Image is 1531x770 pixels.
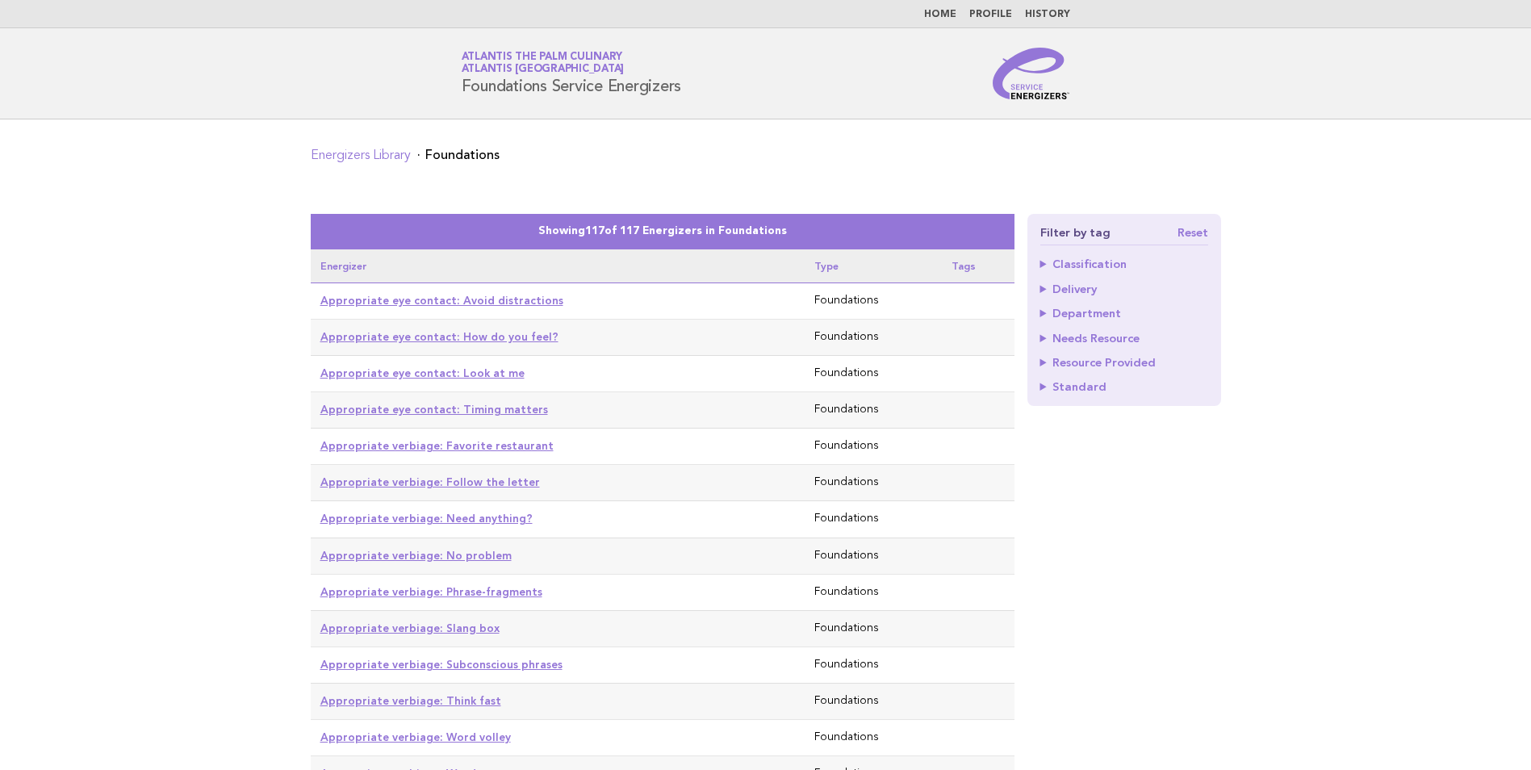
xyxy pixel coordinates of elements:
[805,683,942,719] td: Foundations
[462,52,625,74] a: Atlantis The Palm CulinaryAtlantis [GEOGRAPHIC_DATA]
[805,429,942,465] td: Foundations
[969,10,1012,19] a: Profile
[320,475,540,488] a: Appropriate verbiage: Follow the letter
[1040,283,1208,295] summary: Delivery
[311,149,411,162] a: Energizers Library
[805,610,942,647] td: Foundations
[1178,227,1208,238] a: Reset
[805,283,942,320] td: Foundations
[1025,10,1070,19] a: History
[805,501,942,538] td: Foundations
[805,465,942,501] td: Foundations
[1040,381,1208,392] summary: Standard
[311,249,805,283] th: Energizer
[942,249,1014,283] th: Tags
[320,585,542,598] a: Appropriate verbiage: Phrase-fragments
[1040,258,1208,270] summary: Classification
[417,149,500,161] li: Foundations
[805,719,942,755] td: Foundations
[805,320,942,356] td: Foundations
[462,65,625,75] span: Atlantis [GEOGRAPHIC_DATA]
[320,294,563,307] a: Appropriate eye contact: Avoid distractions
[1040,308,1208,319] summary: Department
[585,226,604,236] span: 117
[1040,333,1208,344] summary: Needs Resource
[1040,357,1208,368] summary: Resource Provided
[805,356,942,392] td: Foundations
[320,730,511,743] a: Appropriate verbiage: Word volley
[320,621,500,634] a: Appropriate verbiage: Slang box
[320,694,501,707] a: Appropriate verbiage: Think fast
[805,249,942,283] th: Type
[320,658,563,671] a: Appropriate verbiage: Subconscious phrases
[805,574,942,610] td: Foundations
[311,214,1014,249] caption: Showing of 117 Energizers in Foundations
[320,439,554,452] a: Appropriate verbiage: Favorite restaurant
[320,330,558,343] a: Appropriate eye contact: How do you feel?
[924,10,956,19] a: Home
[805,392,942,429] td: Foundations
[1040,227,1208,245] h4: Filter by tag
[320,512,533,525] a: Appropriate verbiage: Need anything?
[805,647,942,683] td: Foundations
[993,48,1070,99] img: Service Energizers
[320,403,548,416] a: Appropriate eye contact: Timing matters
[462,52,682,94] h1: Foundations Service Energizers
[805,538,942,574] td: Foundations
[320,366,525,379] a: Appropriate eye contact: Look at me
[320,549,512,562] a: Appropriate verbiage: No problem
